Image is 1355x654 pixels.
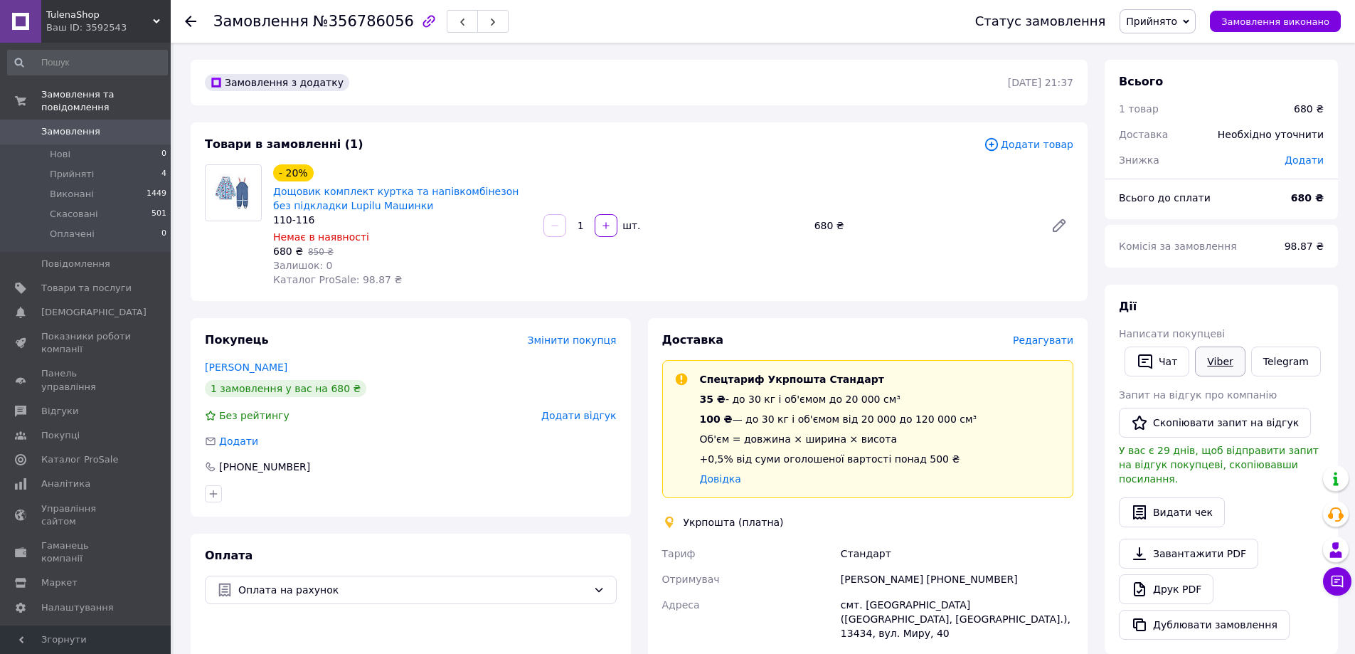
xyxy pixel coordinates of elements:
span: Товари в замовленні (1) [205,137,363,151]
span: Оплата [205,549,253,562]
a: Редагувати [1045,211,1073,240]
div: [PERSON_NAME] [PHONE_NUMBER] [838,566,1076,592]
span: У вас є 29 днів, щоб відправити запит на відгук покупцеві, скопіювавши посилання. [1119,445,1319,485]
span: Каталог ProSale: 98.87 ₴ [273,274,402,285]
div: смт. [GEOGRAPHIC_DATA] ([GEOGRAPHIC_DATA], [GEOGRAPHIC_DATA].), 13434, вул. Миру, 40 [838,592,1076,646]
span: Покупці [41,429,80,442]
span: 98.87 ₴ [1285,241,1324,252]
span: Змінити покупця [528,334,617,346]
span: Написати покупцеві [1119,328,1225,339]
span: Залишок: 0 [273,260,333,271]
span: Додати [219,436,258,447]
button: Чат [1125,347,1189,376]
span: Відгуки [41,405,78,418]
input: Пошук [7,50,168,75]
span: Товари та послуги [41,282,132,295]
span: Немає в наявності [273,231,369,243]
a: Завантажити PDF [1119,539,1258,569]
button: Чат з покупцем [1323,567,1351,596]
span: Аналітика [41,478,90,490]
button: Видати чек [1119,497,1225,527]
div: Статус замовлення [975,14,1106,28]
span: Виконані [50,188,94,201]
div: Укрпошта (платна) [680,515,787,529]
span: TulenaShop [46,9,153,21]
div: Ваш ID: 3592543 [46,21,171,34]
span: Оплачені [50,228,95,241]
span: Показники роботи компанії [41,330,132,356]
div: шт. [619,218,642,233]
span: Нові [50,148,70,161]
span: Управління сайтом [41,502,132,528]
span: Дії [1119,300,1137,313]
span: Гаманець компанії [41,539,132,565]
div: Необхідно уточнити [1209,119,1332,150]
span: Адреса [662,599,700,611]
div: — до 30 кг і об'ємом від 20 000 до 120 000 см³ [700,412,977,426]
button: Скопіювати запит на відгук [1119,408,1311,438]
span: Панель управління [41,367,132,393]
span: Всього [1119,75,1163,88]
a: [PERSON_NAME] [205,362,287,373]
span: Скасовані [50,208,98,221]
span: 1449 [147,188,166,201]
span: Замовлення та повідомлення [41,88,171,114]
span: Налаштування [41,601,114,614]
div: [PHONE_NUMBER] [218,460,312,474]
a: Друк PDF [1119,574,1213,604]
span: Прийняті [50,168,94,181]
span: Прийнято [1126,16,1177,27]
span: Маркет [41,576,78,589]
span: Покупець [205,333,269,347]
span: Спецтариф Укрпошта Стандарт [700,374,884,385]
span: Замовлення виконано [1221,16,1329,27]
span: Додати відгук [541,410,616,421]
span: Без рейтингу [219,410,289,421]
span: [DEMOGRAPHIC_DATA] [41,306,147,319]
span: Доставка [662,333,724,347]
a: Довідка [700,473,741,485]
span: Додати товар [984,137,1073,152]
span: 4 [161,168,166,181]
div: Об'єм = довжина × ширина × висота [700,432,977,446]
span: 0 [161,228,166,241]
span: Знижка [1119,154,1159,166]
span: Комісія за замовлення [1119,241,1237,252]
span: Всього до сплати [1119,192,1211,204]
span: 0 [161,148,166,161]
span: Додати [1285,154,1324,166]
div: - 20% [273,164,314,181]
span: 35 ₴ [700,394,726,405]
div: Замовлення з додатку [205,74,349,91]
div: 110-116 [273,213,532,227]
div: +0,5% від суми оголошеної вартості понад 500 ₴ [700,452,977,466]
span: Замовлення [41,125,100,138]
time: [DATE] 21:37 [1008,77,1073,88]
span: №356786056 [313,13,414,30]
div: Повернутися назад [185,14,196,28]
span: Тариф [662,548,696,559]
a: Telegram [1251,347,1321,376]
button: Замовлення виконано [1210,11,1341,32]
span: 680 ₴ [273,246,303,257]
span: Отримувач [662,574,720,585]
span: Оплата на рахунок [238,582,588,598]
a: Дощовик комплект куртка та напівкомбінезон без підкладки Lupilu Машинки [273,186,519,211]
img: Дощовик комплект куртка та напівкомбінезон без підкладки Lupilu Машинки [206,174,261,213]
span: Повідомлення [41,258,110,270]
div: 680 ₴ [809,216,1039,236]
div: - до 30 кг і об'ємом до 20 000 см³ [700,392,977,406]
span: 501 [152,208,166,221]
b: 680 ₴ [1291,192,1324,204]
span: Доставка [1119,129,1168,140]
span: Запит на відгук про компанію [1119,389,1277,401]
span: 100 ₴ [700,413,733,425]
div: 680 ₴ [1294,102,1324,116]
span: 1 товар [1119,103,1159,115]
a: Viber [1195,347,1245,376]
span: Замовлення [213,13,309,30]
button: Дублювати замовлення [1119,610,1290,640]
div: Стандарт [838,541,1076,566]
div: 1 замовлення у вас на 680 ₴ [205,380,366,397]
span: 850 ₴ [308,247,334,257]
